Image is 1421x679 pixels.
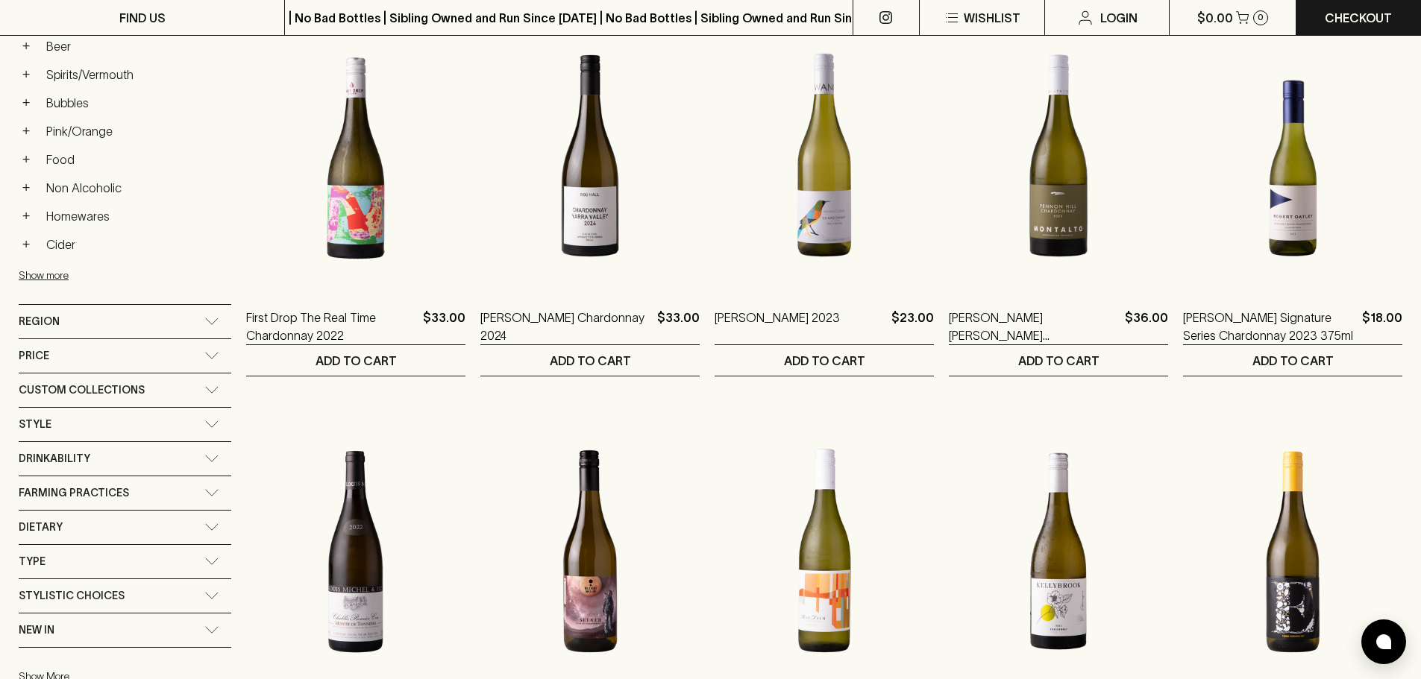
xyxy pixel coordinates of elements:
a: [PERSON_NAME] Signature Series Chardonnay 2023 375ml [1183,309,1356,344]
p: $36.00 [1125,309,1168,344]
p: Login [1100,9,1138,27]
a: Pink/Orange [40,119,231,144]
button: + [19,67,34,82]
a: [PERSON_NAME] [PERSON_NAME] [PERSON_NAME] Chardonnay 2023 [949,309,1119,344]
div: Custom Collections [19,373,231,407]
div: Stylistic Choices [19,579,231,613]
span: Style [19,415,51,434]
img: First Drop The Real Time Chardonnay 2022 [246,25,465,286]
img: Robert Oatley Signature Series Chardonnay 2023 375ml [1183,25,1402,286]
a: Food [40,147,231,172]
p: $33.00 [657,309,700,344]
button: + [19,209,34,224]
button: + [19,237,34,252]
span: Dietary [19,518,63,537]
button: + [19,95,34,110]
img: Wangolina Chardonnay 2023 [715,25,934,286]
a: [PERSON_NAME] 2023 [715,309,840,344]
a: Bubbles [40,90,231,116]
div: Dietary [19,511,231,544]
p: $18.00 [1362,309,1402,344]
p: $23.00 [891,309,934,344]
div: Style [19,408,231,441]
p: ADD TO CART [550,352,631,370]
a: Homewares [40,203,231,229]
img: bubble-icon [1376,634,1391,649]
button: + [19,152,34,167]
div: Farming Practices [19,476,231,510]
a: First Drop The Real Time Chardonnay 2022 [246,309,417,344]
span: Region [19,312,60,331]
a: Spirits/Vermouth [40,62,231,87]
button: + [19,124,34,139]
span: Price [19,347,49,365]
p: $0.00 [1197,9,1233,27]
p: 0 [1258,13,1264,22]
div: Price [19,339,231,373]
p: ADD TO CART [784,352,865,370]
p: ADD TO CART [316,352,397,370]
button: ADD TO CART [246,345,465,376]
span: New In [19,621,54,639]
p: $33.00 [423,309,465,344]
button: ADD TO CART [949,345,1168,376]
div: New In [19,613,231,647]
p: Checkout [1325,9,1392,27]
button: + [19,180,34,195]
p: ADD TO CART [1018,352,1100,370]
div: Drinkability [19,442,231,476]
span: Stylistic Choices [19,587,125,605]
span: Type [19,552,46,571]
a: [PERSON_NAME] Chardonnay 2024 [480,309,651,344]
button: Show more [19,260,214,291]
span: Custom Collections [19,381,145,399]
button: + [19,39,34,54]
span: Drinkability [19,449,90,468]
button: ADD TO CART [1183,345,1402,376]
span: Farming Practices [19,484,129,502]
img: Montalto Pennon Hill Chardonnay 2023 [949,25,1168,286]
div: Region [19,305,231,338]
img: Rob Hall Chardonnay 2024 [480,25,700,286]
p: Wishlist [964,9,1020,27]
p: ADD TO CART [1252,352,1334,370]
a: Non Alcoholic [40,175,231,200]
a: Cider [40,232,231,257]
a: Beer [40,34,231,59]
button: ADD TO CART [480,345,700,376]
p: FIND US [119,9,166,27]
div: Type [19,545,231,578]
button: ADD TO CART [715,345,934,376]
